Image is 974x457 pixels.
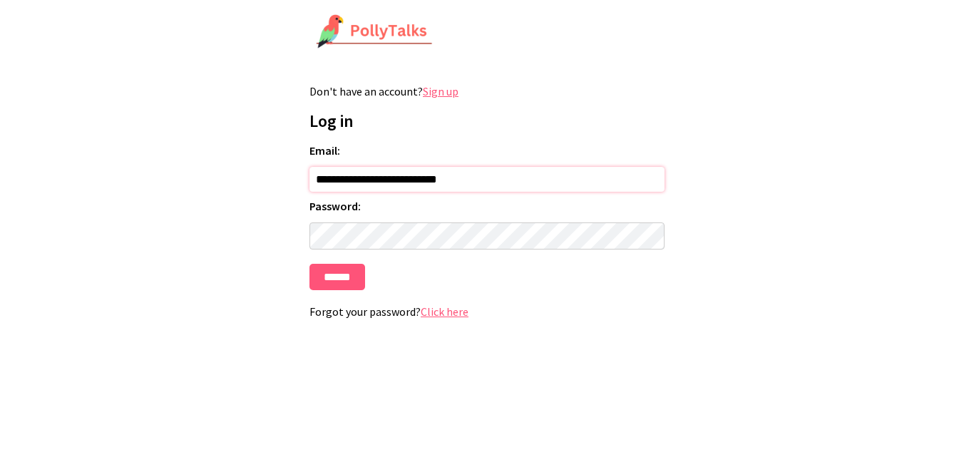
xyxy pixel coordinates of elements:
a: Sign up [423,84,458,98]
a: Click here [421,304,468,319]
label: Email: [309,143,665,158]
h1: Log in [309,110,665,132]
p: Don't have an account? [309,84,665,98]
label: Password: [309,199,665,213]
img: PollyTalks Logo [316,14,433,50]
p: Forgot your password? [309,304,665,319]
